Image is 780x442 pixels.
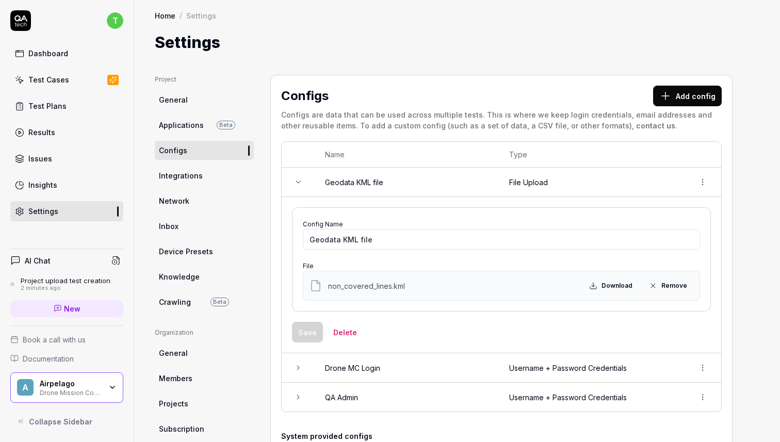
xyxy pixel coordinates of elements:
[155,75,254,84] div: Project
[10,122,123,142] a: Results
[23,334,86,345] span: Book a call with us
[155,369,254,388] a: Members
[28,206,58,217] div: Settings
[499,142,684,168] th: Type
[155,292,254,312] a: CrawlingBeta
[107,10,123,31] button: t
[328,281,405,291] span: non_covered_lines.kml
[64,303,80,314] span: New
[155,31,220,54] h1: Settings
[315,353,499,383] td: Drone MC Login
[28,101,67,111] div: Test Plans
[21,285,110,292] div: 2 minutes ago
[499,353,684,383] td: Username + Password Credentials
[159,94,188,105] span: General
[10,334,123,345] a: Book a call with us
[303,229,700,250] input: My Config
[281,431,722,441] h4: System provided configs
[155,217,254,236] a: Inbox
[159,297,191,307] span: Crawling
[155,141,254,160] a: Configs
[159,195,189,206] span: Network
[327,322,363,342] button: Delete
[155,10,175,21] a: Home
[653,86,722,106] button: Add config
[10,276,123,292] a: Project upload test creation2 minutes ago
[180,10,182,21] div: /
[25,255,51,266] h4: AI Chat
[28,153,52,164] div: Issues
[23,353,74,364] span: Documentation
[28,179,57,190] div: Insights
[28,48,68,59] div: Dashboard
[21,276,110,285] div: Project upload test creation
[29,416,92,427] span: Collapse Sidebar
[159,246,213,257] span: Device Presets
[155,328,254,337] div: Organization
[10,353,123,364] a: Documentation
[40,379,102,388] div: Airpelago
[10,411,123,432] button: Collapse Sidebar
[159,423,204,434] span: Subscription
[155,191,254,210] a: Network
[155,90,254,109] a: General
[281,87,641,105] h2: Configs
[10,149,123,169] a: Issues
[159,120,204,130] span: Applications
[636,121,675,130] a: contact us
[10,70,123,90] a: Test Cases
[28,127,55,138] div: Results
[159,170,203,181] span: Integrations
[303,262,314,270] label: File
[155,419,254,438] a: Subscription
[10,372,123,403] button: AAirpelagoDrone Mission Control
[155,242,254,261] a: Device Presets
[159,145,187,156] span: Configs
[17,379,34,396] span: A
[315,383,499,412] td: QA Admin
[159,348,188,358] span: General
[499,383,684,412] td: Username + Password Credentials
[292,322,323,342] button: Save
[159,221,178,232] span: Inbox
[315,168,499,197] td: Geodata KML file
[303,220,343,228] label: Config Name
[10,175,123,195] a: Insights
[10,43,123,63] a: Dashboard
[210,298,229,306] span: Beta
[315,142,499,168] th: Name
[28,74,69,85] div: Test Cases
[155,394,254,413] a: Projects
[217,121,235,129] span: Beta
[281,109,722,131] div: Configs are data that can be used across multiple tests. This is where we keep login credentials,...
[155,343,254,363] a: General
[40,388,102,396] div: Drone Mission Control
[643,277,693,294] button: Remove file
[10,300,123,317] a: New
[159,398,188,409] span: Projects
[155,166,254,185] a: Integrations
[10,96,123,116] a: Test Plans
[159,373,192,384] span: Members
[583,277,639,294] button: Download file
[159,271,200,282] span: Knowledge
[499,168,684,197] td: File Upload
[155,267,254,286] a: Knowledge
[186,10,216,21] div: Settings
[10,201,123,221] a: Settings
[155,116,254,135] a: ApplicationsBeta
[107,12,123,29] span: t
